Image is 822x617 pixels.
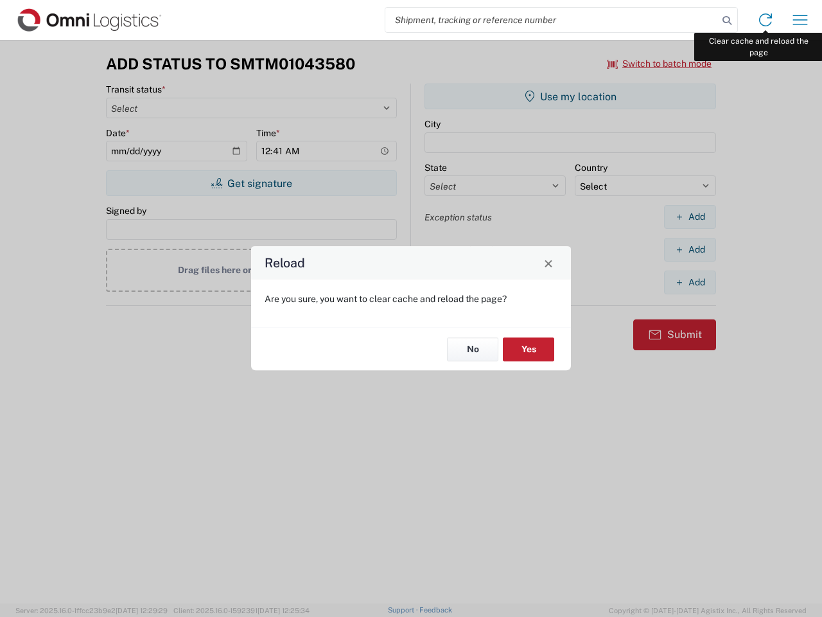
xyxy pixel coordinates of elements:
input: Shipment, tracking or reference number [385,8,718,32]
button: No [447,337,498,361]
p: Are you sure, you want to clear cache and reload the page? [265,293,557,305]
h4: Reload [265,254,305,273]
button: Yes [503,337,554,361]
button: Close [539,254,557,272]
